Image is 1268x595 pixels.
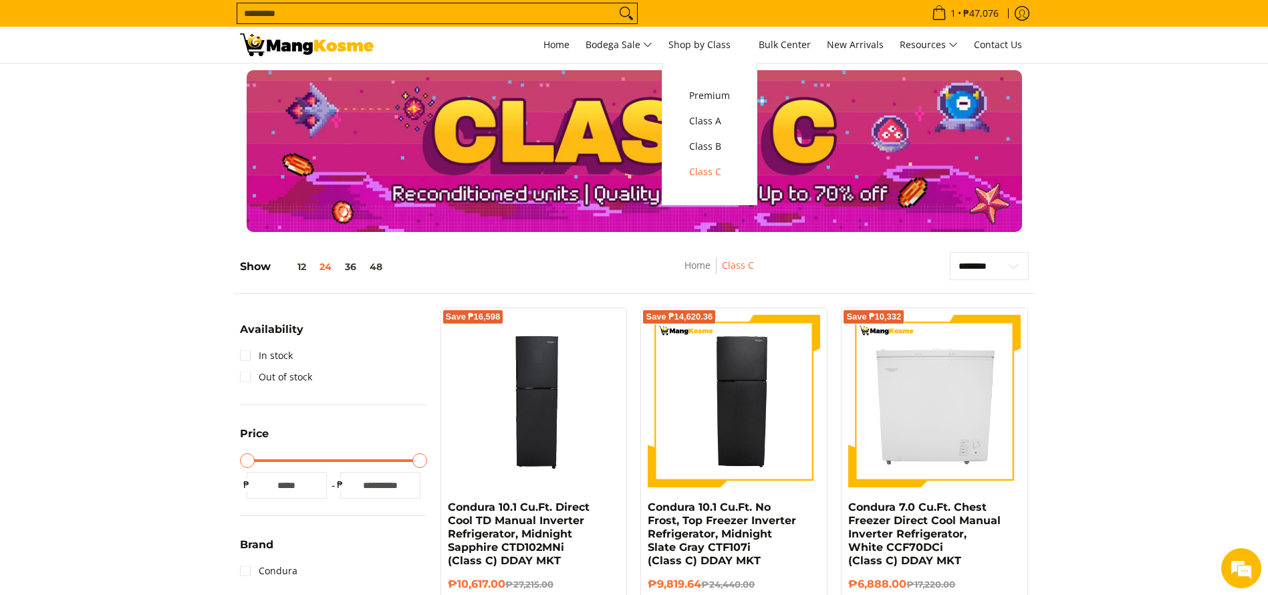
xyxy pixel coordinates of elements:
[820,27,890,63] a: New Arrivals
[682,159,737,185] a: Class C
[722,259,754,271] a: Class C
[616,3,637,23] button: Search
[240,478,253,491] span: ₱
[701,579,755,590] del: ₱24,440.00
[646,313,713,321] span: Save ₱14,620.36
[240,540,273,550] span: Brand
[974,38,1022,51] span: Contact Us
[648,501,796,567] a: Condura 10.1 Cu.Ft. No Frost, Top Freezer Inverter Refrigerator, Midnight Slate Gray CTF107i (Cla...
[967,27,1029,63] a: Contact Us
[682,134,737,159] a: Class B
[827,38,884,51] span: New Arrivals
[446,313,501,321] span: Save ₱16,598
[334,478,347,491] span: ₱
[752,27,817,63] a: Bulk Center
[240,540,273,560] summary: Open
[689,164,730,181] span: Class C
[648,315,820,487] img: Condura 10.1 Cu.Ft. No Frost, Top Freezer Inverter Refrigerator, Midnight Slate Gray CTF107i (Cla...
[662,27,749,63] a: Shop by Class
[689,113,730,130] span: Class A
[846,313,901,321] span: Save ₱10,332
[689,88,730,104] span: Premium
[543,38,569,51] span: Home
[602,257,836,287] nav: Breadcrumbs
[848,315,1021,487] img: Condura 7.0 Cu.Ft. Chest Freezer Direct Cool Manual Inverter Refrigerator, White CCF70DCi (Class ...
[848,578,1021,591] h6: ₱6,888.00
[240,429,269,449] summary: Open
[928,6,1003,21] span: •
[338,261,363,272] button: 36
[387,27,1029,63] nav: Main Menu
[961,9,1001,18] span: ₱47,076
[586,37,652,53] span: Bodega Sale
[448,501,590,567] a: Condura 10.1 Cu.Ft. Direct Cool TD Manual Inverter Refrigerator, Midnight Sapphire CTD102MNi (Cla...
[240,324,303,345] summary: Open
[848,501,1001,567] a: Condura 7.0 Cu.Ft. Chest Freezer Direct Cool Manual Inverter Refrigerator, White CCF70DCi (Class ...
[240,429,269,439] span: Price
[240,560,297,582] a: Condura
[759,38,811,51] span: Bulk Center
[684,259,711,271] a: Home
[893,27,965,63] a: Resources
[363,261,389,272] button: 48
[900,37,958,53] span: Resources
[448,578,620,591] h6: ₱10,617.00
[948,9,958,18] span: 1
[271,261,313,272] button: 12
[682,108,737,134] a: Class A
[240,33,374,56] img: Class C Home &amp; Business Appliances: Up to 70% Off l Mang Kosme
[689,138,730,155] span: Class B
[682,83,737,108] a: Premium
[579,27,659,63] a: Bodega Sale
[313,261,338,272] button: 24
[648,578,820,591] h6: ₱9,819.64
[240,345,293,366] a: In stock
[906,579,955,590] del: ₱17,220.00
[240,366,312,388] a: Out of stock
[240,260,389,273] h5: Show
[448,315,620,487] img: Condura 10.1 Cu.Ft. Direct Cool TD Manual Inverter Refrigerator, Midnight Sapphire CTD102MNi (Cla...
[240,324,303,335] span: Availability
[668,37,743,53] span: Shop by Class
[537,27,576,63] a: Home
[505,579,553,590] del: ₱27,215.00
